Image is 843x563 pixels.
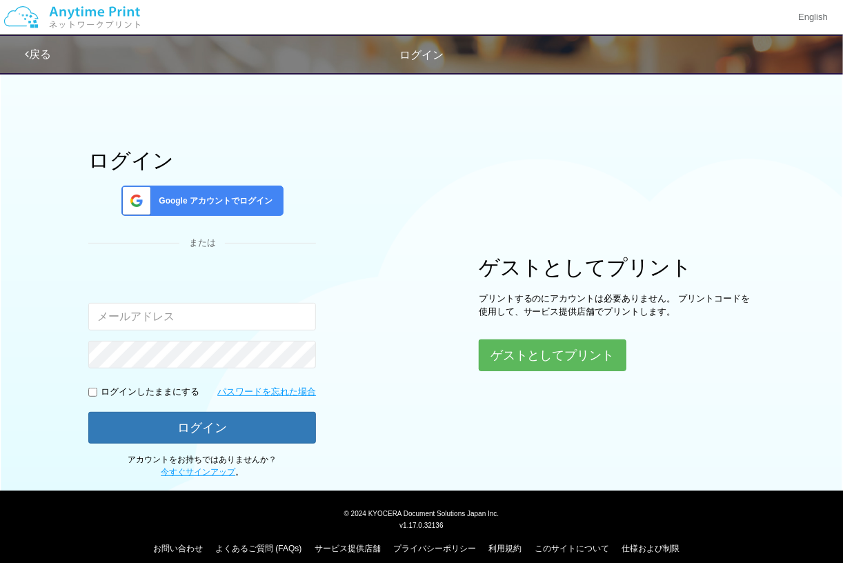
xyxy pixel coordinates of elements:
span: © 2024 KYOCERA Document Solutions Japan Inc. [344,508,499,517]
span: Google アカウントでログイン [153,195,272,207]
a: 利用規約 [489,544,522,553]
p: ログインしたままにする [101,386,199,399]
span: ログイン [399,49,444,61]
a: お問い合わせ [153,544,203,553]
h1: ログイン [88,149,316,172]
button: ログイン [88,412,316,444]
a: 今すぐサインアップ [161,467,235,477]
button: ゲストとしてプリント [479,339,626,371]
p: アカウントをお持ちではありませんか？ [88,454,316,477]
a: 仕様および制限 [622,544,680,553]
a: 戻る [25,48,51,60]
a: このサイトについて [535,544,609,553]
a: よくあるご質問 (FAQs) [215,544,301,553]
span: 。 [161,467,244,477]
span: v1.17.0.32136 [399,521,443,529]
a: パスワードを忘れた場合 [217,386,316,399]
input: メールアドレス [88,303,316,330]
p: プリントするのにアカウントは必要ありません。 プリントコードを使用して、サービス提供店舗でプリントします。 [479,293,755,318]
div: または [88,237,316,250]
a: プライバシーポリシー [393,544,476,553]
h1: ゲストとしてプリント [479,256,755,279]
a: サービス提供店舗 [315,544,381,553]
